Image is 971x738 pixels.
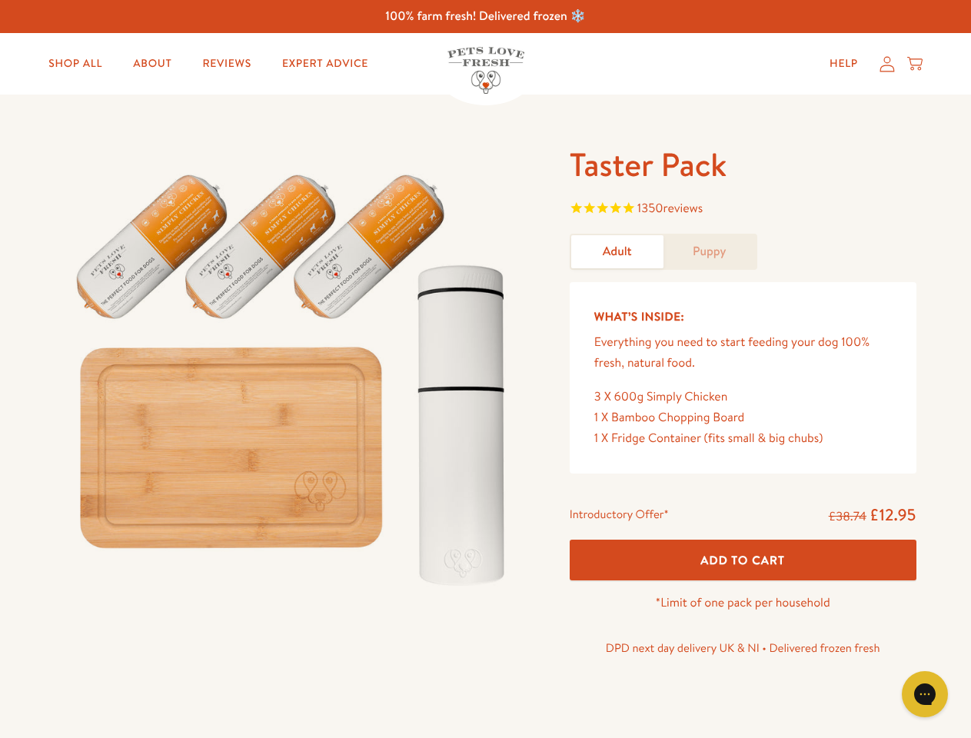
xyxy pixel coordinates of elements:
[637,200,703,217] span: 1350 reviews
[570,144,916,186] h1: Taster Pack
[121,48,184,79] a: About
[570,198,916,221] span: Rated 4.8 out of 5 stars 1350 reviews
[663,200,703,217] span: reviews
[570,593,916,613] p: *Limit of one pack per household
[36,48,115,79] a: Shop All
[817,48,870,79] a: Help
[663,235,756,268] a: Puppy
[894,666,956,723] iframe: Gorgias live chat messenger
[571,235,663,268] a: Adult
[870,504,916,526] span: £12.95
[55,144,533,602] img: Taster Pack - Adult
[570,540,916,580] button: Add To Cart
[594,307,892,327] h5: What’s Inside:
[570,504,669,527] div: Introductory Offer*
[570,638,916,658] p: DPD next day delivery UK & NI • Delivered frozen fresh
[829,508,866,525] s: £38.74
[594,409,745,426] span: 1 X Bamboo Chopping Board
[594,428,892,449] div: 1 X Fridge Container (fits small & big chubs)
[270,48,381,79] a: Expert Advice
[594,332,892,374] p: Everything you need to start feeding your dog 100% fresh, natural food.
[700,552,785,568] span: Add To Cart
[190,48,263,79] a: Reviews
[594,387,892,407] div: 3 X 600g Simply Chicken
[447,47,524,94] img: Pets Love Fresh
